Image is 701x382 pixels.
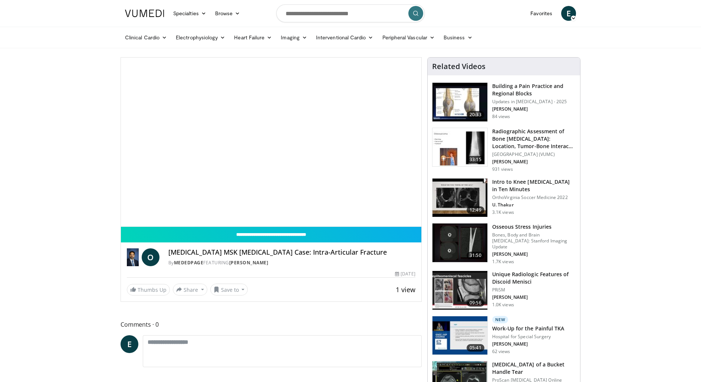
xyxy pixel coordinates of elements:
[492,223,576,231] h3: Osseous Stress Injuries
[211,6,245,21] a: Browse
[432,316,487,355] img: 6b92915c-3a4e-467c-8b1f-434e8d6fb7bb.150x105_q85_crop-smart_upscale.jpg
[492,106,576,112] p: [PERSON_NAME]
[492,209,514,215] p: 3.1K views
[432,271,487,310] img: 576f1237-b323-4284-8e5b-61941af0ba5a.150x105_q85_crop-smart_upscale.jpg
[492,151,576,157] p: [GEOGRAPHIC_DATA] (VUMC)
[492,287,576,293] p: PRiSM
[432,223,487,262] img: 8a68371d-402f-4d06-9811-46a09039b197.150x105_q85_crop-smart_upscale.jpg
[432,62,486,71] h4: Related Videos
[467,111,484,118] span: 20:33
[312,30,378,45] a: Interventional Cardio
[492,159,576,165] p: [PERSON_NAME]
[210,284,248,296] button: Save to
[230,30,276,45] a: Heart Failure
[276,30,312,45] a: Imaging
[121,335,138,353] a: E
[169,6,211,21] a: Specialties
[492,114,510,120] p: 84 views
[492,271,576,285] h3: Unique Radiologic Features of Discoid Menisci
[125,10,164,17] img: VuMedi Logo
[432,316,576,355] a: 05:41 New Work-Up for the Painful TKA Hospital for Special Surgery [PERSON_NAME] 62 views
[492,259,514,265] p: 1.7K views
[395,271,415,277] div: [DATE]
[432,178,576,218] a: 12:49 Intro to Knee [MEDICAL_DATA] in Ten Minutes OrthoVirginia Soccer Medicine 2022 U. Thakur 3....
[526,6,557,21] a: Favorites
[492,99,576,105] p: Updates in [MEDICAL_DATA] - 2025
[492,341,565,347] p: [PERSON_NAME]
[168,248,415,257] h4: [MEDICAL_DATA] MSK [MEDICAL_DATA] Case: Intra-Articular Fracture
[127,284,170,296] a: Thumbs Up
[492,178,576,193] h3: Intro to Knee [MEDICAL_DATA] in Ten Minutes
[171,30,230,45] a: Electrophysiology
[439,30,477,45] a: Business
[492,294,576,300] p: [PERSON_NAME]
[492,302,514,308] p: 1.0K views
[492,316,509,323] p: New
[121,320,422,329] span: Comments 0
[492,334,565,340] p: Hospital for Special Surgery
[492,232,576,250] p: Bones, Body and Brain [MEDICAL_DATA]: Stanford Imaging Update
[121,30,171,45] a: Clinical Cardio
[492,82,576,97] h3: Building a Pain Practice and Regional Blocks
[396,285,415,294] span: 1 view
[492,361,576,376] h3: [MEDICAL_DATA] of a Bucket Handle Tear
[467,156,484,163] span: 33:15
[561,6,576,21] a: E
[168,259,415,266] div: By FEATURING
[492,325,565,332] h3: Work-Up for the Painful TKA
[378,30,439,45] a: Peripheral Vascular
[432,179,487,217] img: 4e89b822-d334-4178-94d7-30155a8719dc.150x105_q85_crop-smart_upscale.jpg
[432,82,576,122] a: 20:33 Building a Pain Practice and Regional Blocks Updates in [MEDICAL_DATA] - 2025 [PERSON_NAME]...
[432,271,576,310] a: 09:56 Unique Radiologic Features of Discoid Menisci PRiSM [PERSON_NAME] 1.0K views
[127,248,139,266] img: MedEdPage
[432,83,487,121] img: 1e736873-609c-40f0-a07a-5c370735a3ff.150x105_q85_crop-smart_upscale.jpg
[174,259,204,266] a: MedEdPage
[432,128,487,167] img: 6fe807fa-f607-4f12-930c-2836b3ee9fb9.150x105_q85_crop-smart_upscale.jpg
[432,128,576,172] a: 33:15 Radiographic Assessment of Bone [MEDICAL_DATA]: Location, Tumor-Bone Interac… [GEOGRAPHIC_D...
[229,259,269,266] a: [PERSON_NAME]
[432,223,576,265] a: 31:50 Osseous Stress Injuries Bones, Body and Brain [MEDICAL_DATA]: Stanford Imaging Update [PERS...
[276,4,425,22] input: Search topics, interventions
[467,206,484,214] span: 12:49
[142,248,159,266] a: O
[467,299,484,307] span: 09:56
[492,166,513,172] p: 931 views
[492,195,576,200] p: OrthoVirginia Soccer Medicine 2022
[121,58,421,227] video-js: Video Player
[492,251,576,257] p: [PERSON_NAME]
[492,202,576,208] p: U. Thakur
[492,128,576,150] h3: Radiographic Assessment of Bone [MEDICAL_DATA]: Location, Tumor-Bone Interac…
[467,252,484,259] span: 31:50
[492,349,510,355] p: 62 views
[173,284,207,296] button: Share
[467,344,484,352] span: 05:41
